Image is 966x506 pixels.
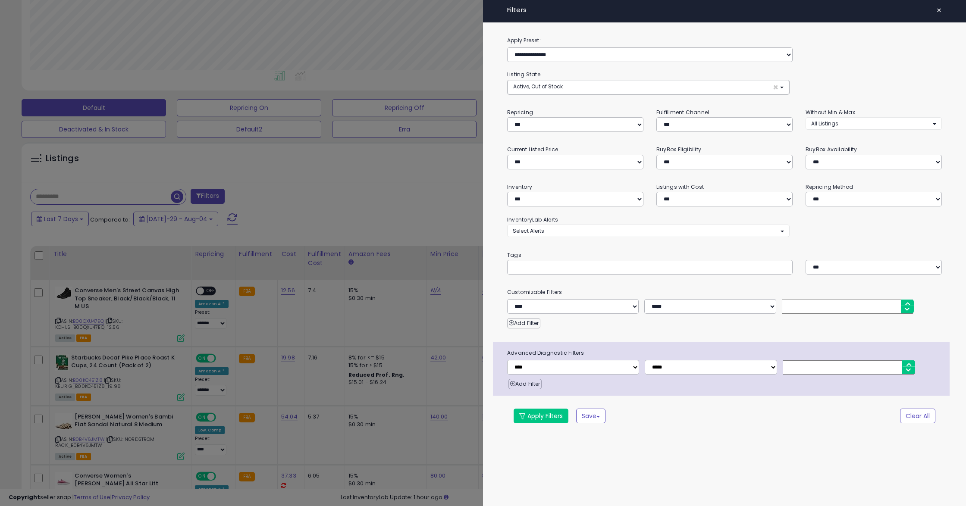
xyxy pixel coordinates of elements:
[806,117,942,130] button: All Listings
[507,225,790,237] button: Select Alerts
[507,6,942,14] h4: Filters
[507,71,540,78] small: Listing State
[773,83,778,92] span: ×
[507,318,540,328] button: Add Filter
[501,287,948,297] small: Customizable Filters
[514,409,568,423] button: Apply Filters
[513,227,544,234] span: Select Alerts
[501,36,948,45] label: Apply Preset:
[508,80,789,94] button: Active, Out of Stock ×
[507,183,532,191] small: Inventory
[656,183,704,191] small: Listings with Cost
[933,4,945,16] button: ×
[900,409,935,423] button: Clear All
[656,109,709,116] small: Fulfillment Channel
[508,379,542,389] button: Add Filter
[507,109,533,116] small: Repricing
[806,146,857,153] small: BuyBox Availability
[936,4,942,16] span: ×
[811,120,838,127] span: All Listings
[501,348,950,358] span: Advanced Diagnostic Filters
[513,83,563,90] span: Active, Out of Stock
[507,146,558,153] small: Current Listed Price
[656,146,701,153] small: BuyBox Eligibility
[806,183,853,191] small: Repricing Method
[576,409,605,423] button: Save
[806,109,855,116] small: Without Min & Max
[507,216,558,223] small: InventoryLab Alerts
[501,250,948,260] small: Tags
